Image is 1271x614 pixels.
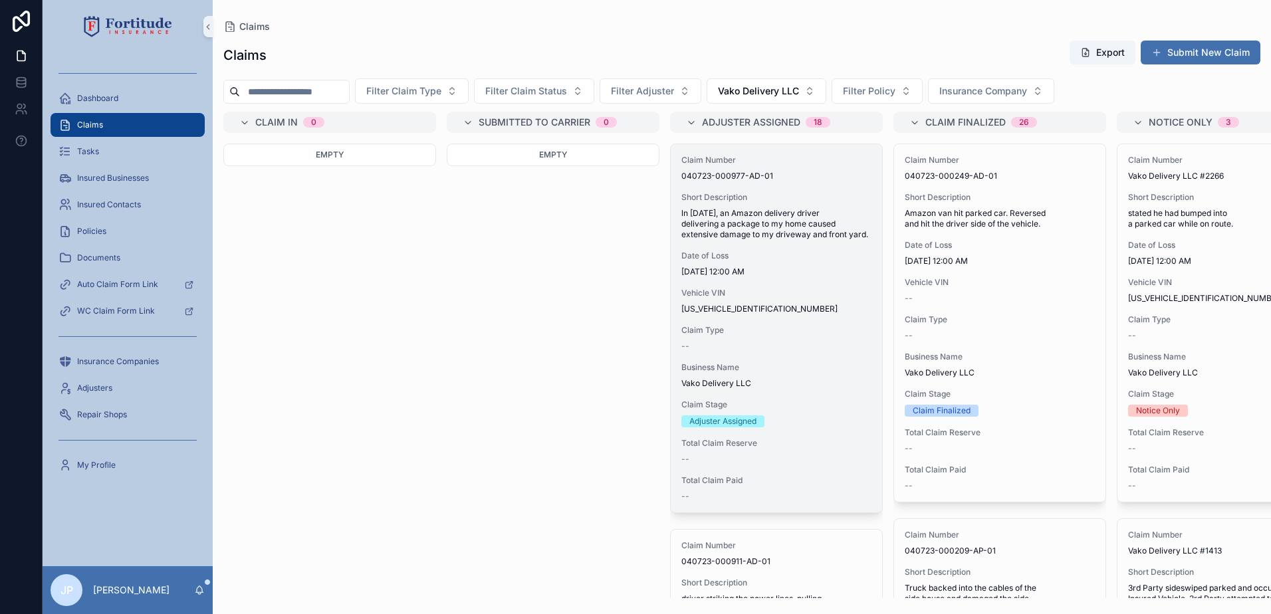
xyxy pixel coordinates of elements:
[239,20,270,33] span: Claims
[905,464,1095,475] span: Total Claim Paid
[905,293,913,304] span: --
[1226,117,1231,128] div: 3
[905,192,1095,203] span: Short Description
[905,480,913,491] span: --
[84,16,172,37] img: App logo
[681,304,871,314] span: [US_VEHICLE_IDENTIFICATION_NUMBER]
[905,567,1095,577] span: Short Description
[43,53,213,494] div: scrollable content
[905,330,913,341] span: --
[60,582,73,598] span: JP
[255,116,298,129] span: Claim In
[905,427,1095,438] span: Total Claim Reserve
[51,376,205,400] a: Adjusters
[681,251,871,261] span: Date of Loss
[681,171,871,181] span: 040723-000977-AD-01
[681,362,871,373] span: Business Name
[681,454,689,464] span: --
[1149,116,1213,129] span: Notice Only
[905,208,1095,229] span: Amazon van hit parked car. Reversed and hit the driver side of the vehicle.
[905,367,1095,378] span: Vako Delivery LLC
[77,226,106,237] span: Policies
[814,117,822,128] div: 18
[1128,480,1136,491] span: --
[681,208,871,240] span: ln [DATE], an Amazon delivery driver delivering a package to my home caused extensive damage to m...
[51,193,205,217] a: Insured Contacts
[681,475,871,486] span: Total Claim Paid
[905,530,1095,540] span: Claim Number
[485,84,567,98] span: Filter Claim Status
[311,117,316,128] div: 0
[77,173,149,183] span: Insured Businesses
[925,116,1006,129] span: Claim Finalized
[223,20,270,33] a: Claims
[905,583,1095,604] span: Truck backed into the cables of the side house and damaged the side.
[51,219,205,243] a: Policies
[681,577,871,588] span: Short Description
[905,389,1095,399] span: Claim Stage
[366,84,441,98] span: Filter Claim Type
[681,155,871,165] span: Claim Number
[681,341,689,352] span: --
[51,453,205,477] a: My Profile
[689,415,756,427] div: Adjuster Assigned
[905,240,1095,251] span: Date of Loss
[905,443,913,454] span: --
[1128,330,1136,341] span: --
[913,405,971,417] div: Claim Finalized
[77,253,120,263] span: Documents
[939,84,1027,98] span: Insurance Company
[316,150,344,159] span: Empty
[928,78,1054,104] button: Select Button
[51,246,205,270] a: Documents
[707,78,826,104] button: Select Button
[611,84,674,98] span: Filter Adjuster
[77,383,112,393] span: Adjusters
[51,350,205,373] a: Insurance Companies
[681,288,871,298] span: Vehicle VIN
[843,84,895,98] span: Filter Policy
[600,78,701,104] button: Select Button
[474,78,594,104] button: Select Button
[77,306,155,316] span: WC Claim Form Link
[905,155,1095,165] span: Claim Number
[681,266,871,277] span: [DATE] 12:00 AM
[479,116,590,129] span: Submitted to Carrier
[670,144,883,513] a: Claim Number040723-000977-AD-01Short Descriptionln [DATE], an Amazon delivery driver delivering a...
[93,583,170,597] p: [PERSON_NAME]
[51,113,205,137] a: Claims
[1128,443,1136,454] span: --
[223,46,267,64] h1: Claims
[51,166,205,190] a: Insured Businesses
[832,78,923,104] button: Select Button
[77,146,99,157] span: Tasks
[702,116,800,129] span: Adjuster Assigned
[355,78,469,104] button: Select Button
[893,144,1106,502] a: Claim Number040723-000249-AD-01Short DescriptionAmazon van hit parked car. Reversed and hit the d...
[681,556,871,567] span: 040723-000911-AD-01
[681,325,871,336] span: Claim Type
[905,277,1095,288] span: Vehicle VIN
[77,199,141,210] span: Insured Contacts
[905,314,1095,325] span: Claim Type
[718,84,799,98] span: Vako Delivery LLC
[77,93,118,104] span: Dashboard
[681,540,871,551] span: Claim Number
[681,192,871,203] span: Short Description
[51,403,205,427] a: Repair Shops
[905,546,1095,556] span: 040723-000209-AP-01
[681,399,871,410] span: Claim Stage
[1136,405,1180,417] div: Notice Only
[1141,41,1260,64] button: Submit New Claim
[77,460,116,470] span: My Profile
[77,409,127,420] span: Repair Shops
[604,117,609,128] div: 0
[1070,41,1135,64] button: Export
[681,378,871,389] span: Vako Delivery LLC
[51,272,205,296] a: Auto Claim Form Link
[77,356,159,367] span: Insurance Companies
[539,150,567,159] span: Empty
[905,171,1095,181] span: 040723-000249-AD-01
[681,438,871,449] span: Total Claim Reserve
